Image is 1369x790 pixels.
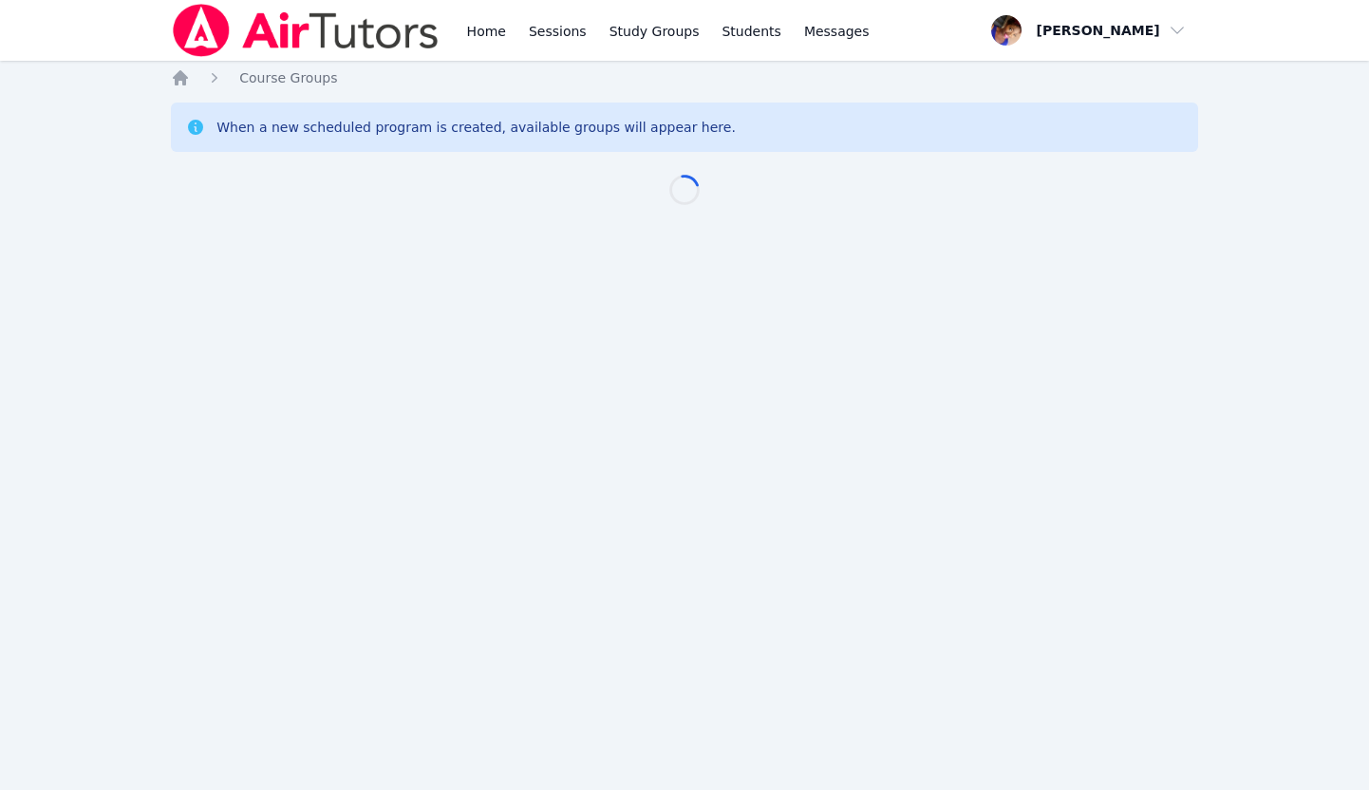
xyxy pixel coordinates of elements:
a: Course Groups [239,68,337,87]
nav: Breadcrumb [171,68,1198,87]
div: When a new scheduled program is created, available groups will appear here. [216,118,736,137]
span: Course Groups [239,70,337,85]
span: Messages [804,22,870,41]
img: Air Tutors [171,4,440,57]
